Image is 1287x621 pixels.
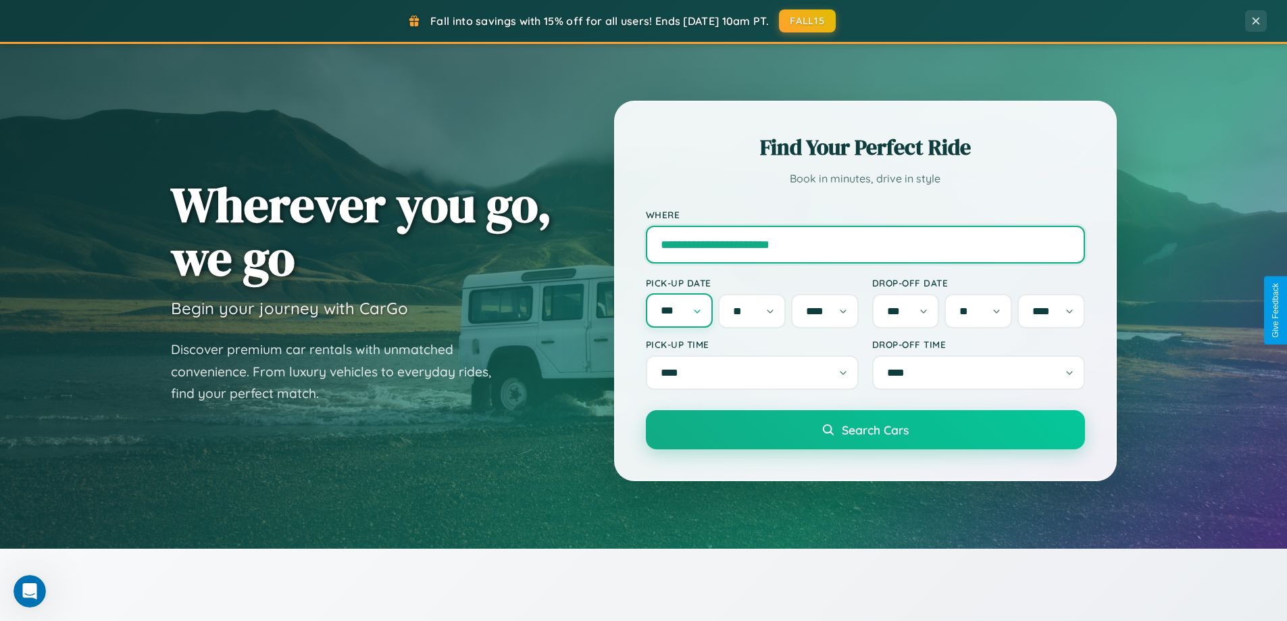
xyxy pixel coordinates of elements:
[646,132,1085,162] h2: Find Your Perfect Ride
[646,410,1085,449] button: Search Cars
[842,422,909,437] span: Search Cars
[646,169,1085,189] p: Book in minutes, drive in style
[1271,283,1280,338] div: Give Feedback
[171,339,509,405] p: Discover premium car rentals with unmatched convenience. From luxury vehicles to everyday rides, ...
[646,339,859,350] label: Pick-up Time
[646,209,1085,220] label: Where
[646,277,859,289] label: Pick-up Date
[171,178,552,284] h1: Wherever you go, we go
[14,575,46,607] iframe: Intercom live chat
[779,9,836,32] button: FALL15
[171,298,408,318] h3: Begin your journey with CarGo
[430,14,769,28] span: Fall into savings with 15% off for all users! Ends [DATE] 10am PT.
[872,339,1085,350] label: Drop-off Time
[872,277,1085,289] label: Drop-off Date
